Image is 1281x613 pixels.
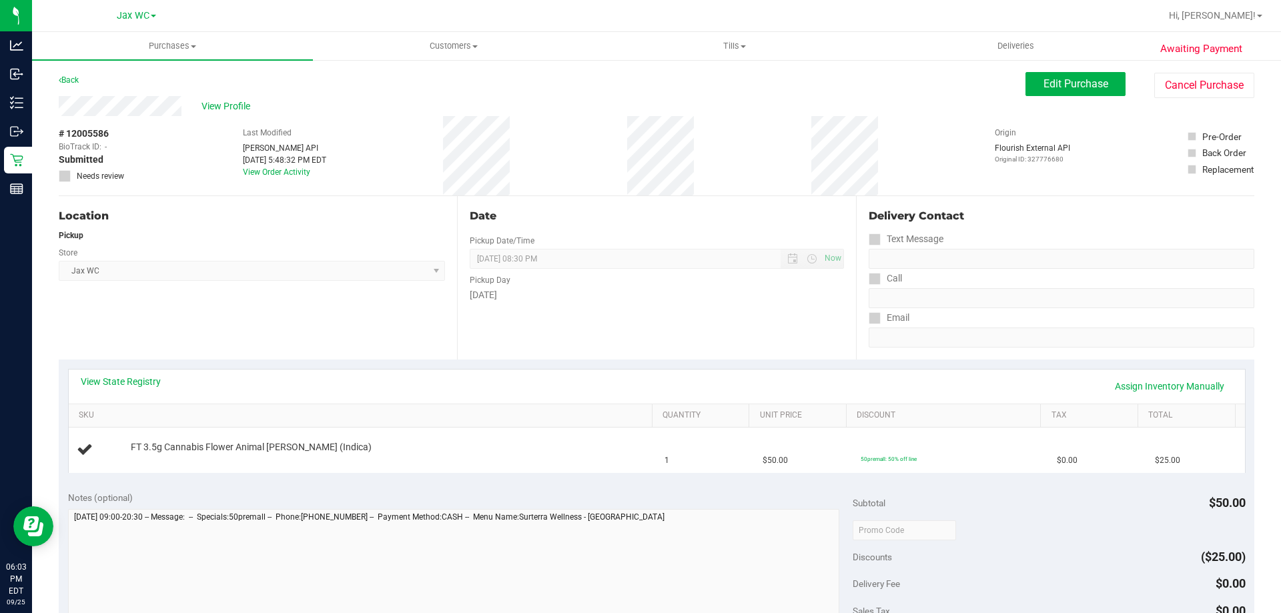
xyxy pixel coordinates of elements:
div: Location [59,208,445,224]
a: Discount [857,410,1035,421]
label: Last Modified [243,127,292,139]
div: Replacement [1202,163,1254,176]
strong: Pickup [59,231,83,240]
div: Date [470,208,843,224]
span: # 12005586 [59,127,109,141]
div: Back Order [1202,146,1246,159]
div: Delivery Contact [869,208,1254,224]
inline-svg: Analytics [10,39,23,52]
p: 09/25 [6,597,26,607]
span: $0.00 [1057,454,1078,467]
a: Unit Price [760,410,841,421]
button: Edit Purchase [1025,72,1126,96]
a: View State Registry [81,375,161,388]
a: Back [59,75,79,85]
span: $25.00 [1155,454,1180,467]
span: BioTrack ID: [59,141,101,153]
span: Tills [594,40,874,52]
span: $0.00 [1216,576,1246,590]
div: Pre-Order [1202,130,1242,143]
span: Awaiting Payment [1160,41,1242,57]
a: Deliveries [875,32,1156,60]
a: Customers [313,32,594,60]
inline-svg: Inventory [10,96,23,109]
div: [DATE] 5:48:32 PM EDT [243,154,326,166]
inline-svg: Retail [10,153,23,167]
inline-svg: Outbound [10,125,23,138]
a: Tills [594,32,875,60]
p: 06:03 PM EDT [6,561,26,597]
a: Purchases [32,32,313,60]
span: Jax WC [117,10,149,21]
span: View Profile [201,99,255,113]
button: Cancel Purchase [1154,73,1254,98]
span: $50.00 [763,454,788,467]
span: 1 [665,454,669,467]
label: Call [869,269,902,288]
span: Submitted [59,153,103,167]
span: Notes (optional) [68,492,133,503]
div: [DATE] [470,288,843,302]
a: View Order Activity [243,167,310,177]
span: ($25.00) [1201,550,1246,564]
label: Store [59,247,77,259]
input: Promo Code [853,520,956,540]
span: 50premall: 50% off line [861,456,917,462]
label: Text Message [869,229,943,249]
span: Hi, [PERSON_NAME]! [1169,10,1256,21]
label: Origin [995,127,1016,139]
span: Discounts [853,545,892,569]
span: Needs review [77,170,124,182]
p: Original ID: 327776680 [995,154,1070,164]
span: Edit Purchase [1043,77,1108,90]
a: Quantity [663,410,744,421]
iframe: Resource center [13,506,53,546]
a: Tax [1051,410,1133,421]
span: Delivery Fee [853,578,900,589]
label: Pickup Date/Time [470,235,534,247]
span: Deliveries [979,40,1052,52]
span: Purchases [32,40,313,52]
span: Subtotal [853,498,885,508]
a: Assign Inventory Manually [1106,375,1233,398]
a: SKU [79,410,647,421]
inline-svg: Reports [10,182,23,195]
span: Customers [314,40,593,52]
span: - [105,141,107,153]
a: Total [1148,410,1230,421]
label: Email [869,308,909,328]
inline-svg: Inbound [10,67,23,81]
label: Pickup Day [470,274,510,286]
span: FT 3.5g Cannabis Flower Animal [PERSON_NAME] (Indica) [131,441,372,454]
div: [PERSON_NAME] API [243,142,326,154]
div: Flourish External API [995,142,1070,164]
input: Format: (999) 999-9999 [869,288,1254,308]
input: Format: (999) 999-9999 [869,249,1254,269]
span: $50.00 [1209,496,1246,510]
